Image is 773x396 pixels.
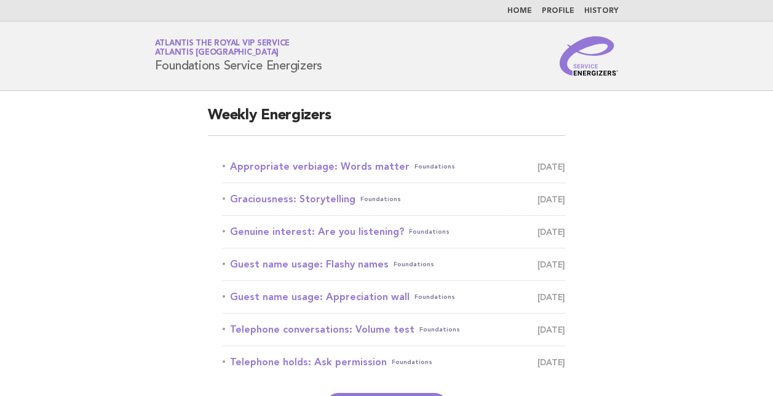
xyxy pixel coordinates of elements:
a: Telephone holds: Ask permissionFoundations [DATE] [223,354,565,371]
span: Atlantis [GEOGRAPHIC_DATA] [155,49,279,57]
a: Atlantis the Royal VIP ServiceAtlantis [GEOGRAPHIC_DATA] [155,39,290,57]
span: [DATE] [537,321,565,338]
span: Foundations [394,256,434,273]
span: Foundations [414,288,455,306]
a: Telephone conversations: Volume testFoundations [DATE] [223,321,565,338]
span: Foundations [392,354,432,371]
h2: Weekly Energizers [208,106,565,136]
span: [DATE] [537,288,565,306]
span: Foundations [360,191,401,208]
span: [DATE] [537,256,565,273]
a: History [584,7,619,15]
a: Home [507,7,532,15]
span: [DATE] [537,158,565,175]
a: Guest name usage: Flashy namesFoundations [DATE] [223,256,565,273]
a: Graciousness: StorytellingFoundations [DATE] [223,191,565,208]
span: [DATE] [537,354,565,371]
img: Service Energizers [560,36,619,76]
a: Appropriate verbiage: Words matterFoundations [DATE] [223,158,565,175]
a: Guest name usage: Appreciation wallFoundations [DATE] [223,288,565,306]
span: Foundations [409,223,450,240]
a: Genuine interest: Are you listening?Foundations [DATE] [223,223,565,240]
h1: Foundations Service Energizers [155,40,323,72]
a: Profile [542,7,574,15]
span: [DATE] [537,223,565,240]
span: Foundations [414,158,455,175]
span: Foundations [419,321,460,338]
span: [DATE] [537,191,565,208]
